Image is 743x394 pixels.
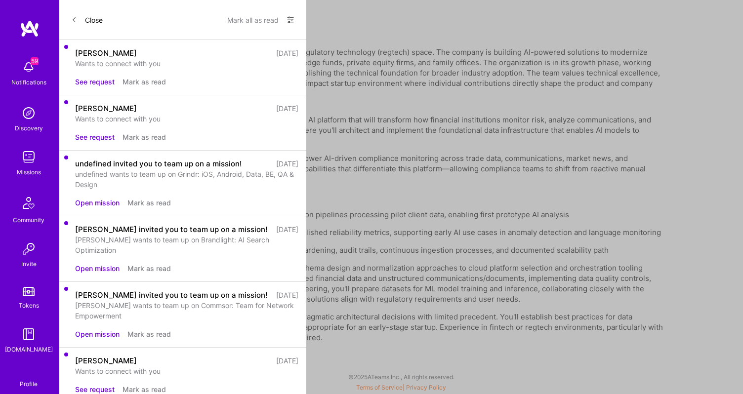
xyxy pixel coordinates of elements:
button: Open mission [75,263,120,274]
button: Close [71,12,103,28]
div: [PERSON_NAME] [75,355,137,366]
a: Profile [16,368,41,388]
img: discovery [19,103,39,123]
img: tokens [23,287,35,296]
button: See request [75,77,115,87]
div: [PERSON_NAME] wants to team up on Commsor: Team for Network Empowerment [75,300,298,321]
div: Invite [21,259,37,269]
img: guide book [19,324,39,344]
button: Mark as read [123,77,166,87]
span: 59 [31,57,39,65]
div: [DATE] [276,48,298,58]
div: Discovery [15,123,43,133]
div: [DOMAIN_NAME] [5,344,53,355]
div: Notifications [11,77,46,87]
div: Wants to connect with you [75,114,298,124]
button: Mark as read [127,263,171,274]
div: [PERSON_NAME] invited you to team up on a mission! [75,224,267,235]
div: [PERSON_NAME] invited you to team up on a mission! [75,290,267,300]
div: Profile [20,379,38,388]
div: Wants to connect with you [75,366,298,376]
div: [PERSON_NAME] wants to team up on Brandlight: AI Search Optimization [75,235,298,255]
div: Community [13,215,44,225]
img: logo [20,20,40,38]
div: [PERSON_NAME] [75,103,137,114]
img: bell [19,57,39,77]
button: Mark as read [127,329,171,339]
button: Mark all as read [227,12,279,28]
div: [DATE] [276,355,298,366]
button: Mark as read [123,132,166,142]
img: teamwork [19,147,39,167]
div: [DATE] [276,158,298,169]
button: See request [75,132,115,142]
div: undefined wants to team up on Grindr: iOS, Android, Data, BE, QA & Design [75,169,298,190]
img: Invite [19,239,39,259]
div: [DATE] [276,103,298,114]
div: Wants to connect with you [75,58,298,69]
div: [DATE] [276,290,298,300]
div: undefined invited you to team up on a mission! [75,158,242,169]
button: Mark as read [127,197,171,208]
img: Community [17,191,41,215]
div: Tokens [19,300,39,311]
button: Open mission [75,329,120,339]
div: Missions [17,167,41,177]
div: [PERSON_NAME] [75,48,137,58]
div: [DATE] [276,224,298,235]
button: Open mission [75,197,120,208]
